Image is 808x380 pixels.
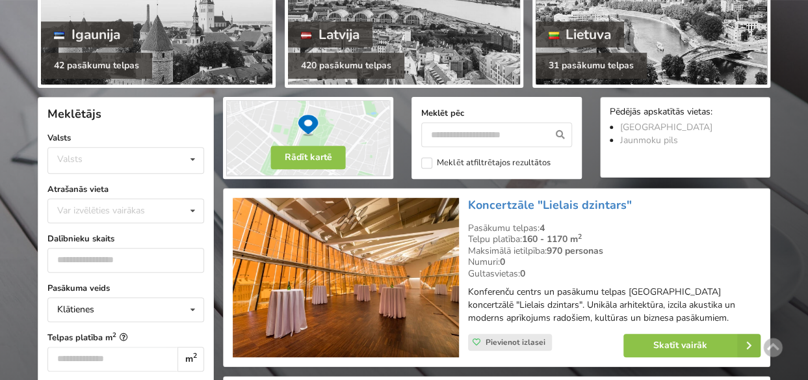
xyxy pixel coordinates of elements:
p: Konferenču centrs un pasākumu telpas [GEOGRAPHIC_DATA] koncertzālē "Lielais dzintars". Unikāla ar... [468,286,761,325]
sup: 2 [193,351,197,360]
label: Valsts [47,131,204,144]
span: Pievienot izlasei [486,337,545,347]
a: Skatīt vairāk [623,334,761,357]
a: [GEOGRAPHIC_DATA] [620,121,712,133]
div: Pēdējās apskatītās vietas: [610,107,761,119]
div: Pasākumu telpas: [468,223,761,234]
div: Klātienes [57,305,94,314]
a: Jaunmoku pils [620,134,678,146]
div: 420 pasākumu telpas [288,53,404,79]
div: Igaunija [41,21,133,47]
label: Dalībnieku skaits [47,232,204,245]
a: Koncertzāle "Lielais dzintars" [468,197,632,213]
label: Atrašanās vieta [47,183,204,196]
div: Numuri: [468,256,761,268]
img: Konferenču centrs | Liepāja | Koncertzāle "Lielais dzintars" [233,198,458,357]
div: Var izvēlēties vairākas [54,203,174,218]
strong: 0 [520,267,525,280]
div: Gultasvietas: [468,268,761,280]
div: 42 pasākumu telpas [41,53,152,79]
span: Meklētājs [47,106,101,122]
div: m [177,347,204,372]
sup: 2 [578,232,582,241]
strong: 160 - 1170 m [522,233,582,245]
img: Rādīt kartē [223,97,393,179]
strong: 4 [540,222,545,234]
div: Valsts [57,154,83,165]
strong: 0 [500,256,505,268]
sup: 2 [112,331,116,339]
strong: 970 personas [547,245,603,257]
label: Pasākuma veids [47,282,204,295]
label: Meklēt pēc [421,107,572,120]
button: Rādīt kartē [271,146,346,169]
div: Maksimālā ietilpība: [468,245,761,257]
label: Telpas platība m [47,331,204,344]
div: Telpu platība: [468,234,761,245]
label: Meklēt atfiltrētajos rezultātos [421,157,550,169]
div: Latvija [288,21,372,47]
div: 31 pasākumu telpas [536,53,647,79]
div: Lietuva [536,21,625,47]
